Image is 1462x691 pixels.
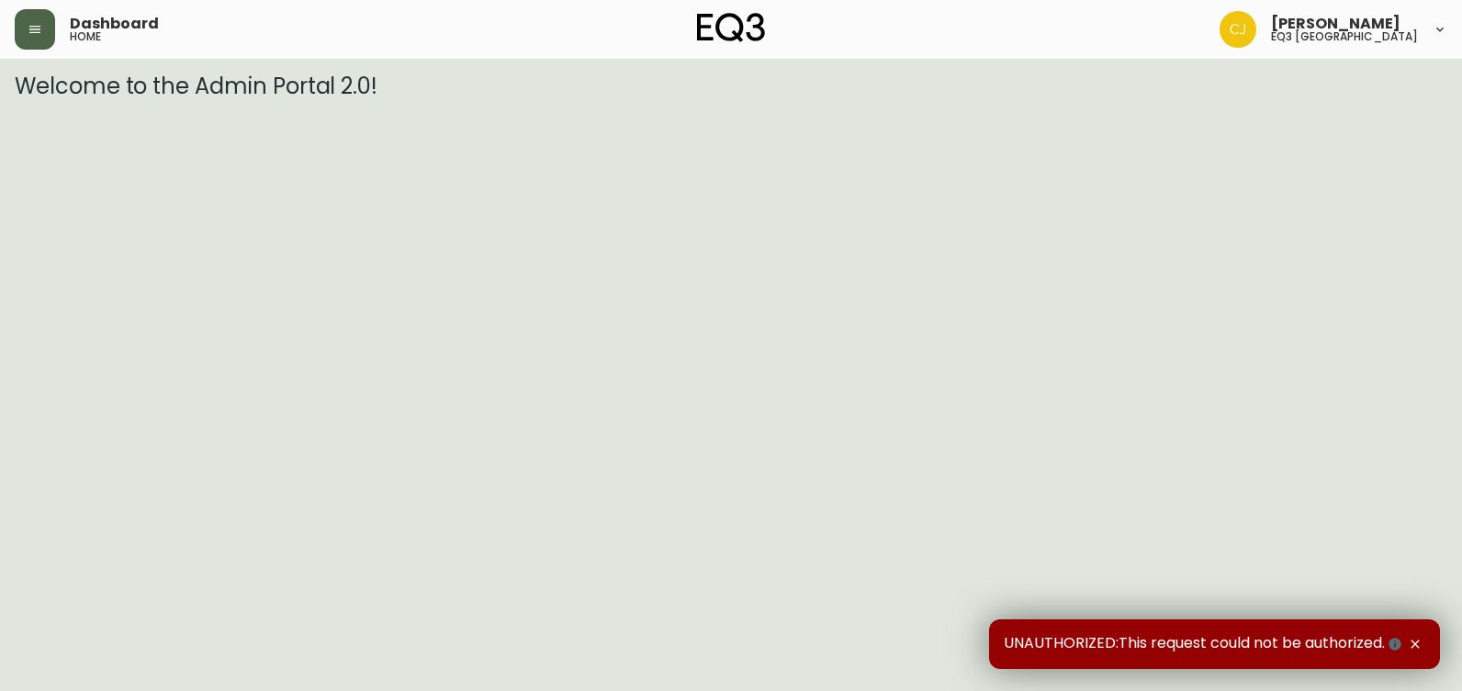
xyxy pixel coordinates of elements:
[697,13,765,42] img: logo
[70,17,159,31] span: Dashboard
[1271,31,1418,42] h5: eq3 [GEOGRAPHIC_DATA]
[1220,11,1256,48] img: 7836c8950ad67d536e8437018b5c2533
[1004,634,1405,654] span: UNAUTHORIZED:This request could not be authorized.
[70,31,101,42] h5: home
[1271,17,1400,31] span: [PERSON_NAME]
[15,74,1447,99] h3: Welcome to the Admin Portal 2.0!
